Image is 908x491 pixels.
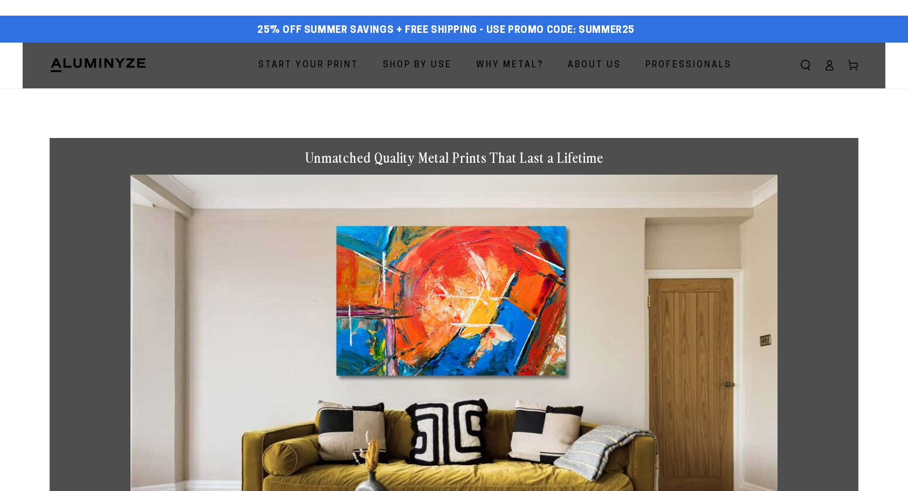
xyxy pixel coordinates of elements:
a: Why Metal? [468,51,552,80]
span: Shop By Use [383,58,452,73]
a: Professionals [637,51,740,80]
span: 25% off Summer Savings + Free Shipping - Use Promo Code: SUMMER25 [257,25,635,37]
span: Start Your Print [258,58,359,73]
h1: Unmatched Quality Metal Prints That Last a Lifetime [130,149,778,167]
h1: Metal Prints [50,88,858,116]
span: Why Metal? [476,58,544,73]
a: Shop By Use [375,51,460,80]
summary: Search our site [794,53,817,77]
img: Aluminyze [50,57,147,73]
span: About Us [568,58,621,73]
a: About Us [560,51,629,80]
span: Professionals [645,58,732,73]
a: Start Your Print [250,51,367,80]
